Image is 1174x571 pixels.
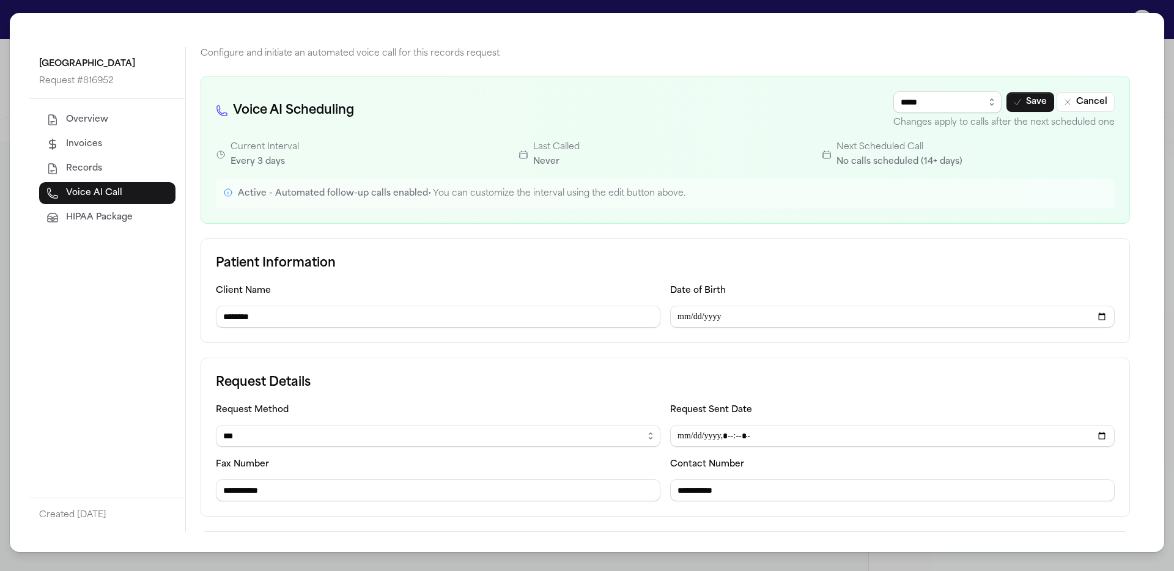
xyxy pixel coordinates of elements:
button: Voice AI Call [39,182,175,204]
h3: Patient Information [216,254,1115,273]
button: Invoices [39,133,175,155]
button: Cancel [1057,92,1115,112]
p: Configure and initiate an automated voice call for this records request [201,46,1130,61]
label: Request Method [216,405,289,414]
button: Overview [39,109,175,131]
button: HIPAA Package [39,207,175,229]
span: • You can customize the interval using the edit button above. [428,189,685,198]
button: Save [1006,92,1054,112]
label: Fax Number [216,460,269,469]
p: No calls scheduled (14+ days) [836,155,962,169]
p: Next Scheduled Call [836,140,962,155]
button: Records [39,158,175,180]
span: Invoices [66,138,102,150]
span: Overview [66,114,108,126]
p: [GEOGRAPHIC_DATA] [39,57,175,72]
label: Date of Birth [670,286,726,295]
label: Client Name [216,286,271,295]
p: Last Called [533,140,580,155]
span: Records [66,163,102,175]
span: HIPAA Package [66,212,133,224]
p: Created [DATE] [39,508,175,523]
h3: Voice AI Scheduling [216,101,354,120]
label: Request Sent Date [670,405,752,414]
span: Active - Automated follow-up calls enabled [238,189,428,198]
p: Request # 816952 [39,74,175,89]
label: Contact Number [670,460,744,469]
h3: Request Details [216,373,1115,392]
span: Voice AI Call [66,187,122,199]
p: Current Interval [231,140,299,155]
p: Changes apply to calls after the next scheduled one [893,116,1115,130]
p: Every 3 days [231,155,299,169]
p: Never [533,155,580,169]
